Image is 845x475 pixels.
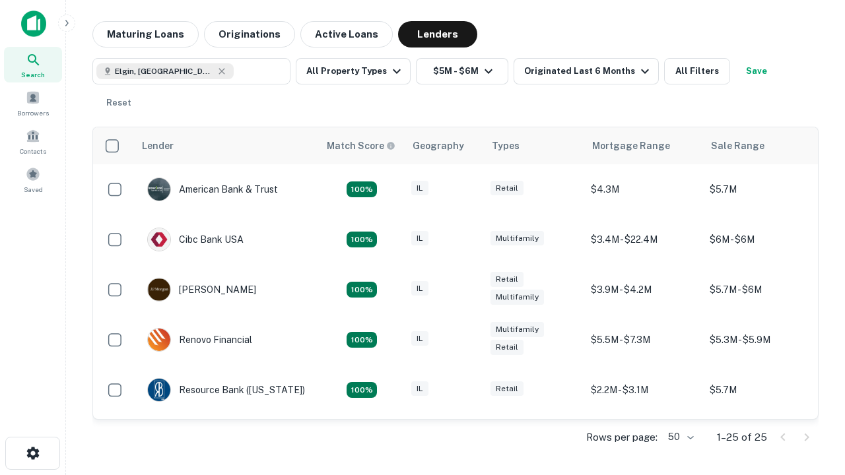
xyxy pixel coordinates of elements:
a: Saved [4,162,62,197]
div: Multifamily [490,231,544,246]
span: Borrowers [17,108,49,118]
a: Contacts [4,123,62,159]
td: $5.5M - $7.3M [584,315,703,365]
div: Retail [490,272,524,287]
button: $5M - $6M [416,58,508,84]
iframe: Chat Widget [779,327,845,391]
div: IL [411,331,428,346]
img: picture [148,178,170,201]
div: Retail [490,381,524,396]
div: Originated Last 6 Months [524,63,653,79]
button: Reset [98,90,140,116]
div: 50 [663,427,696,447]
div: Matching Properties: 4, hasApolloMatch: undefined [347,232,377,247]
button: Lenders [398,21,477,47]
div: Mortgage Range [592,138,670,154]
td: $4.3M [584,164,703,214]
div: Geography [413,138,464,154]
button: Originations [204,21,295,47]
th: Types [484,127,584,164]
span: Elgin, [GEOGRAPHIC_DATA], [GEOGRAPHIC_DATA] [115,65,214,77]
div: Sale Range [711,138,764,154]
div: Lender [142,138,174,154]
td: $5.7M [703,164,822,214]
img: picture [148,329,170,351]
h6: Match Score [327,139,393,153]
td: $5.3M - $5.9M [703,315,822,365]
div: Cibc Bank USA [147,228,244,251]
td: $2.2M - $3.1M [584,365,703,415]
td: $5.7M [703,365,822,415]
div: Types [492,138,520,154]
a: Borrowers [4,85,62,121]
p: Rows per page: [586,429,658,445]
div: American Bank & Trust [147,177,278,201]
td: $3.4M - $22.4M [584,214,703,265]
div: IL [411,281,428,296]
th: Capitalize uses an advanced AI algorithm to match your search with the best lender. The match sco... [319,127,405,164]
img: picture [148,379,170,401]
p: 1–25 of 25 [717,429,767,445]
div: Renovo Financial [147,328,252,352]
img: picture [148,278,170,301]
button: Maturing Loans [92,21,199,47]
td: $5.7M - $6M [703,265,822,315]
button: All Property Types [296,58,411,84]
td: $4M [584,415,703,465]
a: Search [4,47,62,82]
div: IL [411,381,428,396]
div: Matching Properties: 7, hasApolloMatch: undefined [347,181,377,197]
div: Multifamily [490,290,544,305]
button: Save your search to get updates of matches that match your search criteria. [735,58,778,84]
th: Geography [405,127,484,164]
td: $6M - $6M [703,214,822,265]
th: Lender [134,127,319,164]
div: Matching Properties: 4, hasApolloMatch: undefined [347,382,377,398]
img: picture [148,228,170,251]
button: Active Loans [300,21,393,47]
td: $3.9M - $4.2M [584,265,703,315]
div: Matching Properties: 4, hasApolloMatch: undefined [347,282,377,298]
th: Mortgage Range [584,127,703,164]
div: Multifamily [490,322,544,337]
button: Originated Last 6 Months [514,58,659,84]
div: Resource Bank ([US_STATE]) [147,378,305,402]
div: Retail [490,340,524,355]
span: Contacts [20,146,46,156]
span: Saved [24,184,43,195]
button: All Filters [664,58,730,84]
div: [PERSON_NAME] [147,278,256,301]
div: IL [411,231,428,246]
td: $5.6M [703,415,822,465]
div: Retail [490,181,524,196]
img: capitalize-icon.png [21,11,46,37]
div: IL [411,181,428,196]
div: Matching Properties: 4, hasApolloMatch: undefined [347,332,377,348]
th: Sale Range [703,127,822,164]
div: Capitalize uses an advanced AI algorithm to match your search with the best lender. The match sco... [327,139,395,153]
span: Search [21,69,45,80]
